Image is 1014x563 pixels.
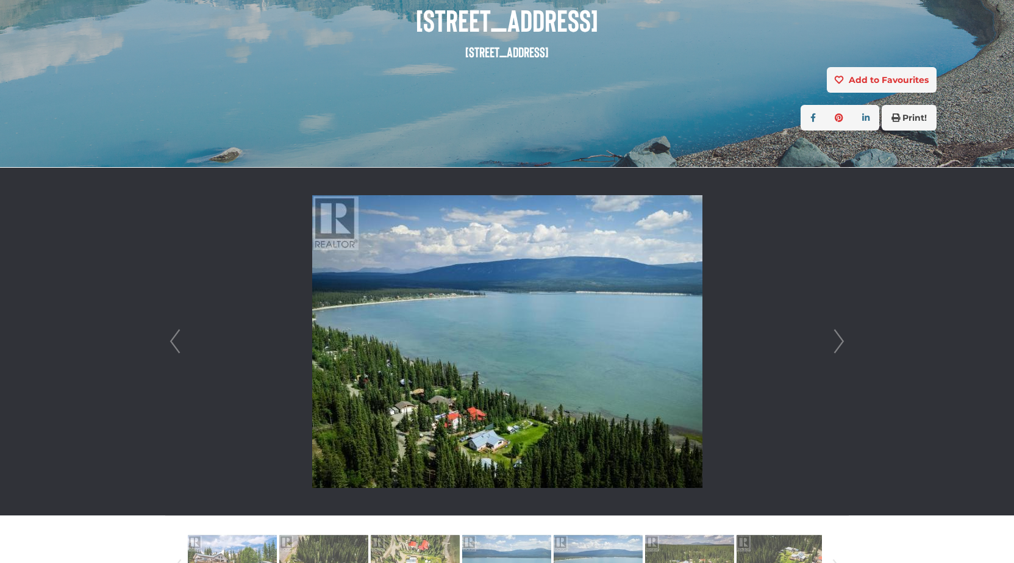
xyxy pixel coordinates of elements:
[827,67,937,93] button: Add to Favourites
[166,168,184,515] a: Prev
[882,105,937,131] button: Print!
[830,168,848,515] a: Next
[902,112,927,123] strong: Print!
[312,195,702,488] img: 52 Lakeview Road, Whitehorse South, Yukon Y0B 1B0 - Photo 5 - 16658
[77,3,937,37] span: [STREET_ADDRESS]
[849,74,929,85] strong: Add to Favourites
[465,43,549,60] small: [STREET_ADDRESS]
